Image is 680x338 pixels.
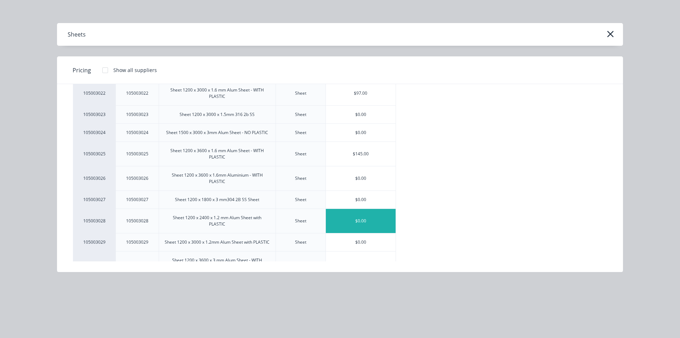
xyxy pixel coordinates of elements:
div: Sheet [295,151,306,157]
div: 105003025 [126,151,148,157]
div: 105003028 [126,218,148,224]
div: 105003024 [73,123,115,142]
div: Sheet [295,218,306,224]
div: Sheet 1200 x 3600 x 1.6 mm Alum Sheet - WITH PLASTIC [165,148,270,160]
div: Sheet 1200 x 1800 x 3 mm304 2B SS Sheet [175,196,259,203]
div: Sheet [295,260,306,267]
div: 105003024 [126,129,148,136]
div: 105003026 [126,175,148,182]
div: $0.00 [326,106,396,123]
div: Sheet 1500 x 3000 x 3mm Alum Sheet - NO PLASTIC [166,129,268,136]
div: $0.00 [326,233,396,251]
div: Sheet [295,129,306,136]
div: Sheet [295,239,306,245]
div: Sheet [295,90,306,96]
div: Show all suppliers [113,66,157,74]
div: $0.00 [326,124,396,142]
div: 105003022 [73,81,115,105]
div: 105003026 [73,166,115,190]
div: $0.00 [326,191,396,209]
div: 105003029 [126,239,148,245]
div: Sheets [68,30,86,39]
div: 105003030 [73,251,115,276]
div: $97.00 [326,81,396,105]
div: 105003023 [126,111,148,118]
div: 105003027 [73,190,115,209]
span: Pricing [73,66,91,74]
div: Sheet 1200 x 3600 x 3 mm Alum Sheet - WITH PLASTIC [165,257,270,270]
div: 105003029 [73,233,115,251]
div: Sheet [295,196,306,203]
div: Sheet 1200 x 3000 x 1.5mm 316 2b SS [180,111,255,118]
div: 105003023 [73,105,115,123]
div: Sheet [295,175,306,182]
div: Sheet 1200 x 2400 x 1.2 mm Alum Sheet with PLASTIC [165,215,270,227]
div: 105003022 [126,90,148,96]
div: 105003027 [126,196,148,203]
div: $0.00 [326,251,396,276]
div: 105003025 [73,142,115,166]
div: Sheet 1200 x 3600 x 1.6mm Aluminium - WITH PLASTIC [165,172,270,185]
div: 105003030 [126,260,148,267]
div: $0.00 [326,166,396,190]
div: Sheet [295,111,306,118]
div: $0.00 [326,209,396,233]
div: Sheet 1200 x 3000 x 1.6 mm Alum Sheet - WITH PLASTIC [165,87,270,100]
div: 105003028 [73,209,115,233]
div: Sheet 1200 x 3000 x 1.2mm Alum Sheet with PLASTIC [165,239,270,245]
div: $145.00 [326,142,396,166]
